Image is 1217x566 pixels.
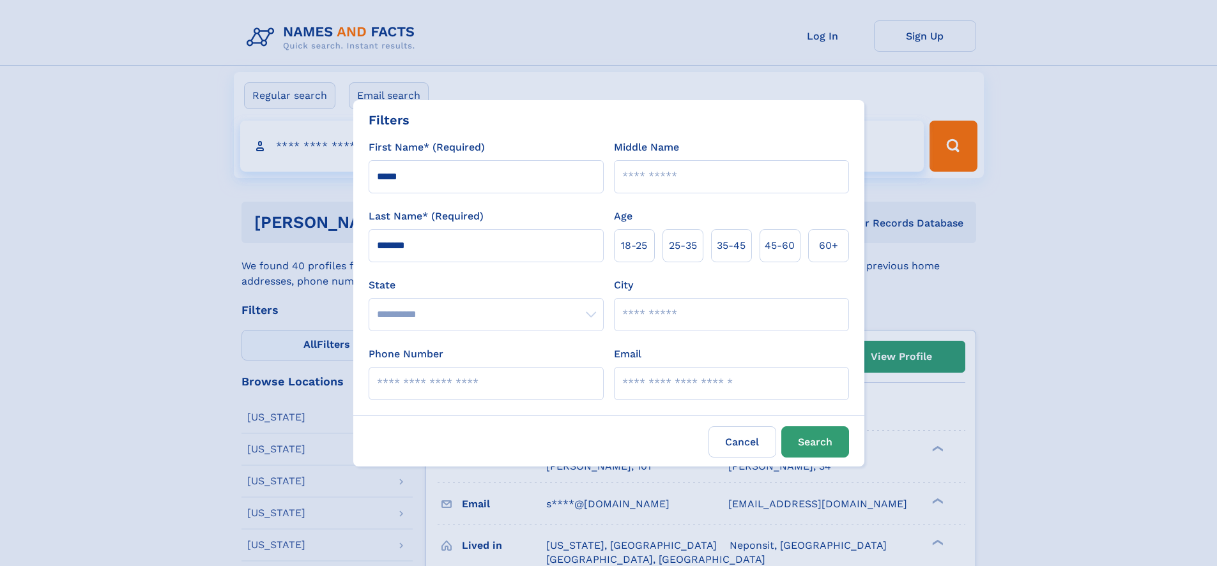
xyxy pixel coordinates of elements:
label: Cancel [708,426,776,458]
label: Age [614,209,632,224]
label: Middle Name [614,140,679,155]
button: Search [781,426,849,458]
label: State [369,278,604,293]
span: 35‑45 [717,238,746,253]
label: Phone Number [369,346,443,362]
span: 45‑60 [765,238,795,253]
label: Last Name* (Required) [369,209,484,224]
label: City [614,278,633,293]
div: Filters [369,110,409,130]
span: 18‑25 [621,238,647,253]
label: Email [614,346,641,362]
span: 60+ [819,238,838,253]
label: First Name* (Required) [369,140,485,155]
span: 25‑35 [669,238,697,253]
